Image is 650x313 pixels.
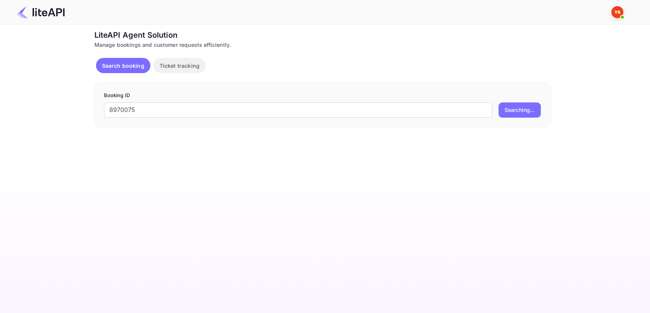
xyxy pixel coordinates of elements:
button: Searching... [498,102,541,118]
p: Ticket tracking [160,62,200,70]
p: Booking ID [104,92,542,99]
img: Yandex Support [611,6,623,18]
div: Manage bookings and customer requests efficiently. [94,41,551,49]
div: LiteAPI Agent Solution [94,29,551,41]
input: Enter Booking ID (e.g., 63782194) [104,102,492,118]
img: LiteAPI Logo [17,6,65,18]
p: Search booking [102,62,144,70]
